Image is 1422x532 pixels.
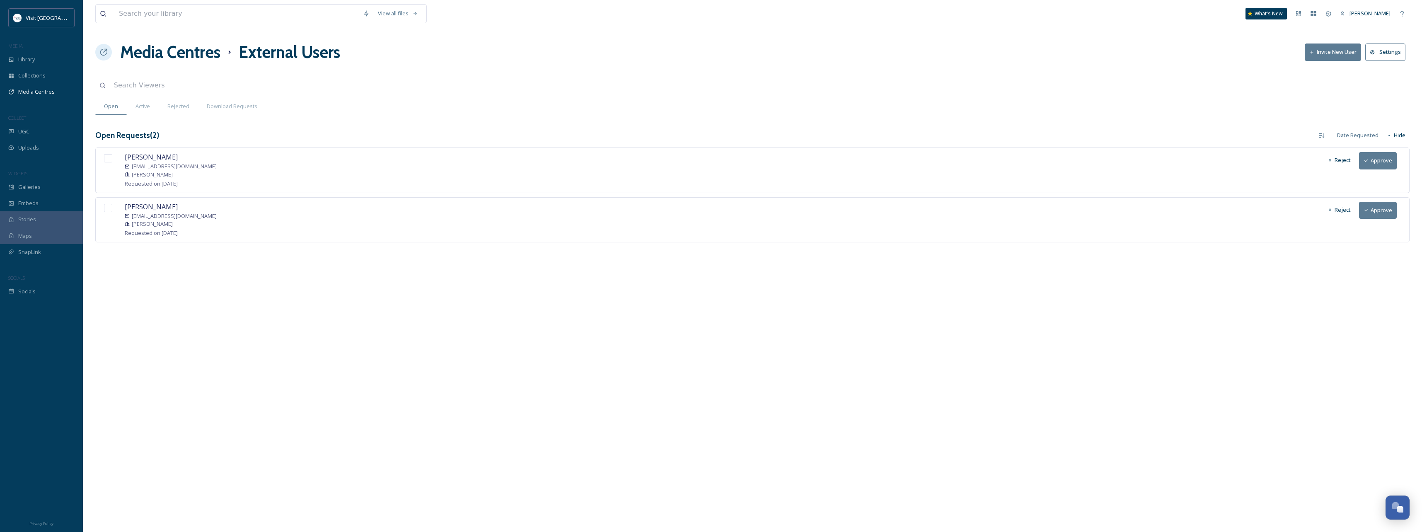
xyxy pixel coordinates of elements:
a: Settings [1365,44,1410,60]
span: [PERSON_NAME] [125,152,178,162]
span: UGC [18,128,29,135]
span: Visit [GEOGRAPHIC_DATA] [26,14,90,22]
button: Reject [1323,202,1355,218]
span: SOCIALS [8,275,25,281]
span: Open [104,102,118,110]
div: Date Requested [1333,127,1383,143]
span: [EMAIL_ADDRESS][DOMAIN_NAME] [132,212,217,220]
span: WIDGETS [8,170,27,177]
button: Invite New User [1305,44,1361,60]
span: Maps [18,232,32,240]
span: Stories [18,215,36,223]
span: Media Centres [18,88,55,96]
span: [EMAIL_ADDRESS][DOMAIN_NAME] [132,162,217,170]
span: Download Requests [207,102,257,110]
span: Galleries [18,183,41,191]
span: Privacy Policy [29,521,53,526]
span: SnapLink [18,248,41,256]
a: [PERSON_NAME] [1336,5,1395,22]
input: Search your library [115,5,359,23]
a: What's New [1245,8,1287,19]
span: [PERSON_NAME] [132,220,173,228]
button: Reject [1323,152,1355,168]
span: Collections [18,72,46,80]
span: Library [18,56,35,63]
span: [PERSON_NAME] [125,202,178,211]
span: Rejected [167,102,189,110]
h1: External Users [239,40,340,65]
span: Uploads [18,144,39,152]
button: Settings [1365,44,1405,60]
span: [PERSON_NAME] [1349,10,1391,17]
span: Active [135,102,150,110]
span: Requested on: [DATE] [125,229,178,237]
a: Privacy Policy [29,518,53,528]
span: [PERSON_NAME] [132,171,173,179]
a: View all files [374,5,422,22]
button: Approve [1359,202,1397,219]
a: Media Centres [120,40,220,65]
h3: Open Requests ( 2 ) [95,129,160,141]
button: Approve [1359,152,1397,169]
button: Open Chat [1386,496,1410,520]
span: MEDIA [8,43,23,49]
span: Requested on: [DATE] [125,180,178,187]
span: COLLECT [8,115,26,121]
span: Embeds [18,199,39,207]
button: Hide [1383,127,1410,143]
img: 1680077135441.jpeg [13,14,22,22]
span: Socials [18,288,36,295]
input: Search Viewers [110,76,302,94]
